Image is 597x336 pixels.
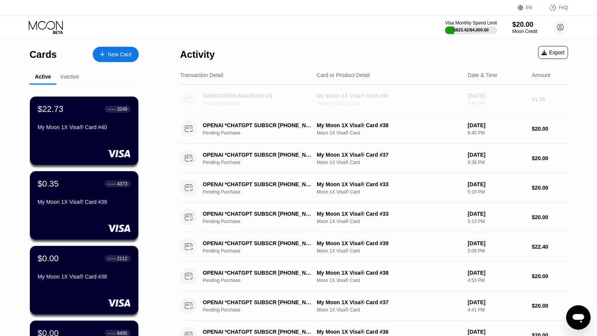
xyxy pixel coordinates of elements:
[468,72,497,78] div: Date & Time
[203,130,320,136] div: Pending Purchase
[468,248,526,254] div: 5:08 PM
[468,211,526,217] div: [DATE]
[317,130,462,136] div: Moon 1X Visa® Card
[513,29,538,34] div: Moon Credit
[180,49,215,60] div: Activity
[317,93,462,99] div: My Moon 1X Visa® Card #36
[108,51,132,58] div: New Card
[180,262,568,291] div: OPENAI *CHATGPT SUBSCR [PHONE_NUMBER] USPending PurchaseMy Moon 1X Visa® Card #38Moon 1X Visa® Ca...
[518,4,541,11] div: EN
[203,160,320,165] div: Pending Purchase
[180,203,568,232] div: OPENAI *CHATGPT SUBSCR [PHONE_NUMBER] USPending PurchaseMy Moon 1X Visa® Card #33Moon 1X Visa® Ca...
[180,144,568,173] div: OPENAI *CHATGPT SUBSCR [PHONE_NUMBER] USPending PurchaseMy Moon 1X Visa® Card #37Moon 1X Visa® Ca...
[317,299,462,305] div: My Moon 1X Visa® Card #37
[30,49,57,60] div: Cards
[180,173,568,203] div: OPENAI *CHATGPT SUBSCR [PHONE_NUMBER] USPending PurchaseMy Moon 1X Visa® Card #33Moon 1X Visa® Ca...
[468,329,526,335] div: [DATE]
[203,278,320,283] div: Pending Purchase
[35,74,51,80] div: Active
[317,160,462,165] div: Moon 1X Visa® Card
[468,93,526,99] div: [DATE]
[317,329,462,335] div: My Moon 1X Visa® Card #36
[317,189,462,195] div: Moon 1X Visa® Card
[538,46,568,59] div: Export
[38,179,59,189] div: $0.35
[317,240,462,246] div: My Moon 1X Visa® Card #39
[468,278,526,283] div: 4:53 PM
[203,299,312,305] div: OPENAI *CHATGPT SUBSCR [PHONE_NUMBER] US
[117,107,127,112] div: 3249
[317,72,370,78] div: Card or Product Detail
[468,189,526,195] div: 5:18 PM
[468,160,526,165] div: 6:38 PM
[526,5,533,10] div: EN
[203,248,320,254] div: Pending Purchase
[317,152,462,158] div: My Moon 1X Visa® Card #37
[203,329,312,335] div: OPENAI *CHATGPT SUBSCR [PHONE_NUMBER] US
[532,214,569,220] div: $20.00
[468,181,526,187] div: [DATE]
[468,122,526,128] div: [DATE]
[468,219,526,224] div: 5:13 PM
[93,47,139,62] div: New Card
[468,152,526,158] div: [DATE]
[117,181,127,187] div: 4373
[203,219,320,224] div: Pending Purchase
[180,291,568,321] div: OPENAI *CHATGPT SUBSCR [PHONE_NUMBER] USPending PurchaseMy Moon 1X Visa® Card #37Moon 1X Visa® Ca...
[108,108,116,110] div: ● ● ● ●
[38,254,59,264] div: $0.00
[203,181,312,187] div: OPENAI *CHATGPT SUBSCR [PHONE_NUMBER] US
[203,307,320,313] div: Pending Purchase
[108,257,116,260] div: ● ● ● ●
[30,97,138,165] div: $22.73● ● ● ●3249My Moon 1X Visa® Card #40
[317,101,462,106] div: Moon 1X Visa® Card
[566,305,591,330] iframe: Кнопка запуска окна обмена сообщениями
[454,28,489,32] div: $823.42 / $4,000.00
[513,21,538,29] div: $20.00
[532,72,551,78] div: Amount
[532,96,569,102] div: $1.38
[559,5,568,10] div: FAQ
[117,331,127,336] div: 8495
[203,211,312,217] div: OPENAI *CHATGPT SUBSCR [PHONE_NUMBER] US
[180,232,568,262] div: OPENAI *CHATGPT SUBSCR [PHONE_NUMBER] USPending PurchaseMy Moon 1X Visa® Card #39Moon 1X Visa® Ca...
[513,21,538,34] div: $20.00Moon Credit
[30,246,138,315] div: $0.00● ● ● ●2112My Moon 1X Visa® Card #38
[61,74,79,80] div: Inactive
[203,93,312,99] div: SONGSTERR MADISON US
[532,303,569,309] div: $20.00
[468,299,526,305] div: [DATE]
[532,126,569,132] div: $20.00
[317,211,462,217] div: My Moon 1X Visa® Card #33
[541,4,568,11] div: FAQ
[38,274,131,280] div: My Moon 1X Visa® Card #38
[108,332,116,334] div: ● ● ● ●
[317,181,462,187] div: My Moon 1X Visa® Card #33
[468,240,526,246] div: [DATE]
[38,124,131,130] div: My Moon 1X Visa® Card #40
[317,307,462,313] div: Moon 1X Visa® Card
[180,114,568,144] div: OPENAI *CHATGPT SUBSCR [PHONE_NUMBER] USPending PurchaseMy Moon 1X Visa® Card #38Moon 1X Visa® Ca...
[468,307,526,313] div: 4:41 PM
[203,101,320,106] div: Pending Purchase
[203,240,312,246] div: OPENAI *CHATGPT SUBSCR [PHONE_NUMBER] US
[203,270,312,276] div: OPENAI *CHATGPT SUBSCR [PHONE_NUMBER] US
[532,185,569,191] div: $20.00
[30,171,138,240] div: $0.35● ● ● ●4373My Moon 1X Visa® Card #39
[317,278,462,283] div: Moon 1X Visa® Card
[532,244,569,250] div: $22.40
[445,20,497,26] div: Visa Monthly Spend Limit
[532,155,569,161] div: $20.00
[317,248,462,254] div: Moon 1X Visa® Card
[445,20,497,34] div: Visa Monthly Spend Limit$823.42/$4,000.00
[468,270,526,276] div: [DATE]
[203,152,312,158] div: OPENAI *CHATGPT SUBSCR [PHONE_NUMBER] US
[542,49,565,56] div: Export
[108,183,116,185] div: ● ● ● ●
[180,85,568,114] div: SONGSTERR MADISON USPending PurchaseMy Moon 1X Visa® Card #36Moon 1X Visa® Card[DATE]6:46 PM$1.38
[468,130,526,136] div: 6:40 PM
[532,273,569,279] div: $20.00
[317,219,462,224] div: Moon 1X Visa® Card
[317,270,462,276] div: My Moon 1X Visa® Card #38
